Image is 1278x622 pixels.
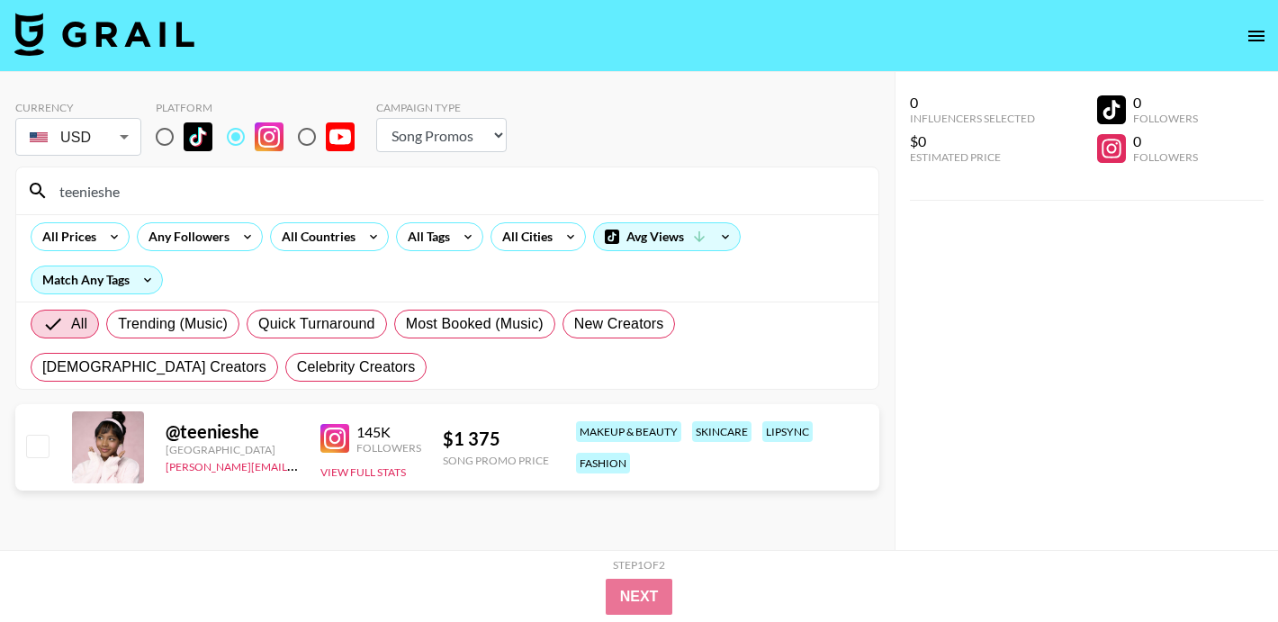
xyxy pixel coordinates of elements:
div: Any Followers [138,223,233,250]
div: lipsync [762,421,813,442]
div: $ 1 375 [443,428,549,450]
div: All Countries [271,223,359,250]
img: YouTube [326,122,355,151]
div: Song Promo Price [443,454,549,467]
div: $0 [910,132,1035,150]
div: 145K [356,423,421,441]
div: Avg Views [594,223,740,250]
div: Followers [1133,150,1198,164]
div: USD [19,122,138,153]
button: View Full Stats [320,465,406,479]
div: All Cities [491,223,556,250]
div: Currency [15,101,141,114]
div: fashion [576,453,630,473]
div: Platform [156,101,369,114]
input: Search by User Name [49,176,868,205]
div: skincare [692,421,751,442]
span: New Creators [574,313,664,335]
img: Instagram [255,122,283,151]
img: Instagram [320,424,349,453]
img: Grail Talent [14,13,194,56]
span: Celebrity Creators [297,356,416,378]
div: Followers [1133,112,1198,125]
div: Campaign Type [376,101,507,114]
div: Followers [356,441,421,455]
img: TikTok [184,122,212,151]
span: [DEMOGRAPHIC_DATA] Creators [42,356,266,378]
div: 0 [910,94,1035,112]
div: Estimated Price [910,150,1035,164]
div: 0 [1133,132,1198,150]
span: Most Booked (Music) [406,313,544,335]
div: All Tags [397,223,454,250]
div: makeup & beauty [576,421,681,442]
span: Quick Turnaround [258,313,375,335]
div: [GEOGRAPHIC_DATA] [166,443,299,456]
a: [PERSON_NAME][EMAIL_ADDRESS][DOMAIN_NAME] [166,456,432,473]
div: 0 [1133,94,1198,112]
span: Trending (Music) [118,313,228,335]
span: All [71,313,87,335]
div: All Prices [31,223,100,250]
iframe: Drift Widget Chat Controller [1188,532,1256,600]
button: open drawer [1238,18,1274,54]
div: Step 1 of 2 [613,558,665,572]
button: Next [606,579,673,615]
div: @ teenieshe [166,420,299,443]
div: Influencers Selected [910,112,1035,125]
div: Match Any Tags [31,266,162,293]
